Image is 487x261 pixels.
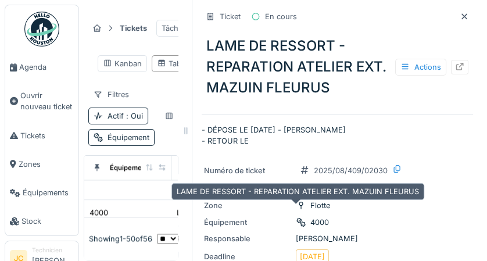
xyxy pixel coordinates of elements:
[204,217,291,228] div: Équipement
[108,110,143,121] div: Actif
[22,216,74,227] span: Stock
[20,130,74,141] span: Tickets
[265,11,297,22] div: En cours
[115,23,152,34] strong: Tickets
[204,233,471,244] div: [PERSON_NAME]
[5,121,78,150] a: Tickets
[202,124,473,146] p: - DÉPOSE LE [DATE] - [PERSON_NAME] - RETOUR LE
[5,207,78,235] a: Stock
[5,53,78,81] a: Agenda
[157,221,202,255] div: items per page
[177,207,419,218] div: LAME DE RESSORT - REPARATION ATELIER EXT. MAZUIN FLEURUS
[202,31,473,103] div: LAME DE RESSORT - REPARATION ATELIER EXT. MAZUIN FLEURUS
[314,165,388,176] div: 2025/08/409/02030
[5,150,78,178] a: Zones
[20,90,74,112] span: Ouvrir nouveau ticket
[19,62,74,73] span: Agenda
[5,81,78,121] a: Ouvrir nouveau ticket
[89,207,108,218] div: 4000
[19,159,74,170] span: Zones
[310,217,329,228] div: 4000
[310,200,330,211] div: Flotte
[108,132,149,143] div: Équipement
[220,11,241,22] div: Ticket
[103,58,142,69] div: Kanban
[88,86,134,103] div: Filtres
[159,108,217,124] div: Colonnes
[177,181,273,192] div: REMISE EN ÉTAT BAVETTE
[204,233,291,244] div: Responsable
[171,183,424,200] div: LAME DE RESSORT - REPARATION ATELIER EXT. MAZUIN FLEURUS
[157,58,196,69] div: Tableau
[5,178,78,207] a: Équipements
[124,112,143,120] span: : Oui
[204,165,291,176] div: Numéro de ticket
[156,20,192,37] div: Tâches
[32,246,74,255] div: Technicien
[23,187,74,198] span: Équipements
[89,233,152,244] div: Showing 1 - 50 of 56
[204,200,291,211] div: Zone
[395,59,446,76] div: Actions
[110,163,148,173] div: Équipement
[24,12,59,47] img: Badge_color-CXgf-gQk.svg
